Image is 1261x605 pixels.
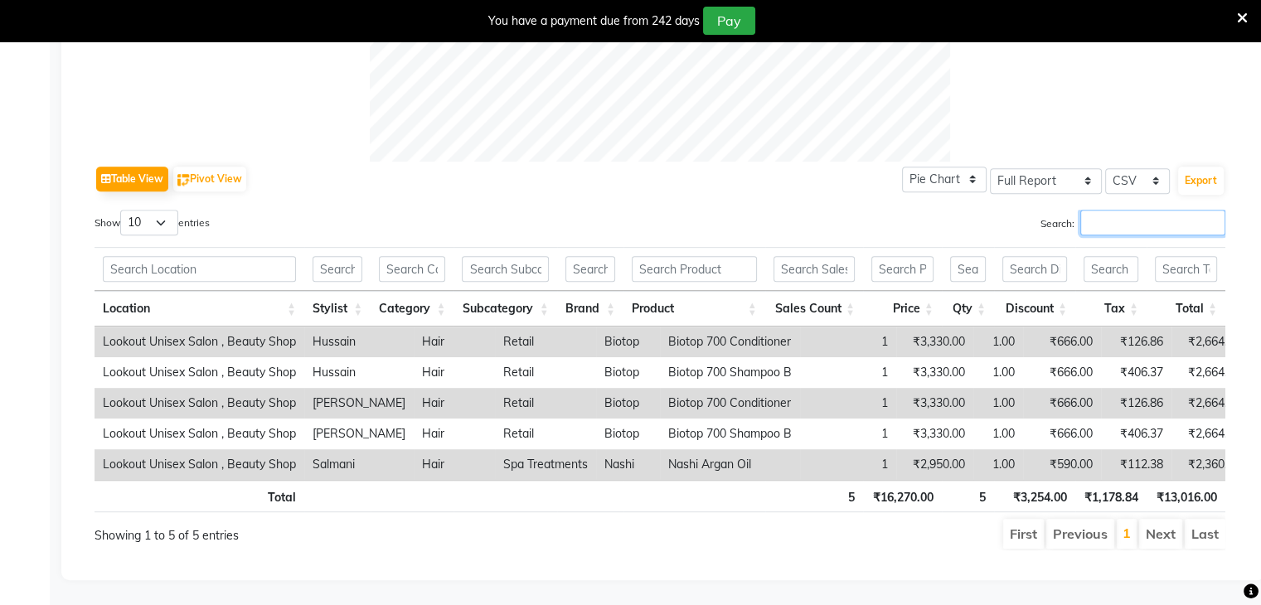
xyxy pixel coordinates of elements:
[313,256,362,282] input: Search Stylist
[765,480,863,512] th: 5
[371,291,453,327] th: Category: activate to sort column ascending
[1040,210,1225,235] label: Search:
[1101,419,1171,449] td: ₹406.37
[896,419,973,449] td: ₹3,330.00
[414,357,495,388] td: Hair
[173,167,246,191] button: Pivot View
[453,291,556,327] th: Subcategory: activate to sort column ascending
[95,357,304,388] td: Lookout Unisex Salon , Beauty Shop
[95,517,551,544] div: Showing 1 to 5 of 5 entries
[973,419,1023,449] td: 1.00
[462,256,548,282] input: Search Subcategory
[95,449,304,480] td: Lookout Unisex Salon , Beauty Shop
[994,480,1075,512] th: ₹3,254.00
[1023,419,1101,449] td: ₹666.00
[1101,327,1171,357] td: ₹126.86
[1147,291,1225,327] th: Total: activate to sort column ascending
[495,419,596,449] td: Retail
[1147,480,1225,512] th: ₹13,016.00
[95,388,304,419] td: Lookout Unisex Salon , Beauty Shop
[950,256,986,282] input: Search Qty
[1002,256,1067,282] input: Search Discount
[973,388,1023,419] td: 1.00
[95,419,304,449] td: Lookout Unisex Salon , Beauty Shop
[973,357,1023,388] td: 1.00
[994,291,1075,327] th: Discount: activate to sort column ascending
[557,291,623,327] th: Brand: activate to sort column ascending
[1178,167,1224,195] button: Export
[660,357,800,388] td: Biotop 700 Shampoo B
[973,327,1023,357] td: 1.00
[863,291,942,327] th: Price: activate to sort column ascending
[304,357,414,388] td: Hussain
[1155,256,1217,282] input: Search Total
[660,327,800,357] td: Biotop 700 Conditioner
[896,388,973,419] td: ₹3,330.00
[596,449,660,480] td: Nashi
[304,291,371,327] th: Stylist: activate to sort column ascending
[1101,449,1171,480] td: ₹112.38
[660,419,800,449] td: Biotop 700 Shampoo B
[703,7,755,35] button: Pay
[1123,525,1131,541] a: 1
[414,327,495,357] td: Hair
[304,419,414,449] td: [PERSON_NAME]
[1101,388,1171,419] td: ₹126.86
[177,174,190,186] img: pivot.png
[304,327,414,357] td: Hussain
[1075,480,1147,512] th: ₹1,178.84
[495,327,596,357] td: Retail
[1075,291,1147,327] th: Tax: activate to sort column ascending
[495,388,596,419] td: Retail
[120,210,178,235] select: Showentries
[765,291,863,327] th: Sales Count: activate to sort column ascending
[1171,419,1249,449] td: ₹2,664.00
[863,480,942,512] th: ₹16,270.00
[95,480,304,512] th: Total
[565,256,615,282] input: Search Brand
[495,449,596,480] td: Spa Treatments
[896,449,973,480] td: ₹2,950.00
[1023,388,1101,419] td: ₹666.00
[871,256,934,282] input: Search Price
[1023,357,1101,388] td: ₹666.00
[103,256,296,282] input: Search Location
[942,291,994,327] th: Qty: activate to sort column ascending
[1101,357,1171,388] td: ₹406.37
[896,357,973,388] td: ₹3,330.00
[800,327,896,357] td: 1
[660,449,800,480] td: Nashi Argan Oil
[414,449,495,480] td: Hair
[95,291,304,327] th: Location: activate to sort column ascending
[414,419,495,449] td: Hair
[973,449,1023,480] td: 1.00
[660,388,800,419] td: Biotop 700 Conditioner
[596,357,660,388] td: Biotop
[495,357,596,388] td: Retail
[1171,449,1249,480] td: ₹2,360.00
[304,449,414,480] td: Salmani
[95,210,210,235] label: Show entries
[1084,256,1138,282] input: Search Tax
[800,449,896,480] td: 1
[632,256,757,282] input: Search Product
[95,327,304,357] td: Lookout Unisex Salon , Beauty Shop
[896,327,973,357] td: ₹3,330.00
[596,327,660,357] td: Biotop
[774,256,855,282] input: Search Sales Count
[800,419,896,449] td: 1
[623,291,765,327] th: Product: activate to sort column ascending
[596,419,660,449] td: Biotop
[1171,388,1249,419] td: ₹2,664.00
[1171,327,1249,357] td: ₹2,664.00
[942,480,994,512] th: 5
[304,388,414,419] td: [PERSON_NAME]
[1171,357,1249,388] td: ₹2,664.00
[1023,449,1101,480] td: ₹590.00
[596,388,660,419] td: Biotop
[1023,327,1101,357] td: ₹666.00
[414,388,495,419] td: Hair
[800,388,896,419] td: 1
[1080,210,1225,235] input: Search:
[379,256,445,282] input: Search Category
